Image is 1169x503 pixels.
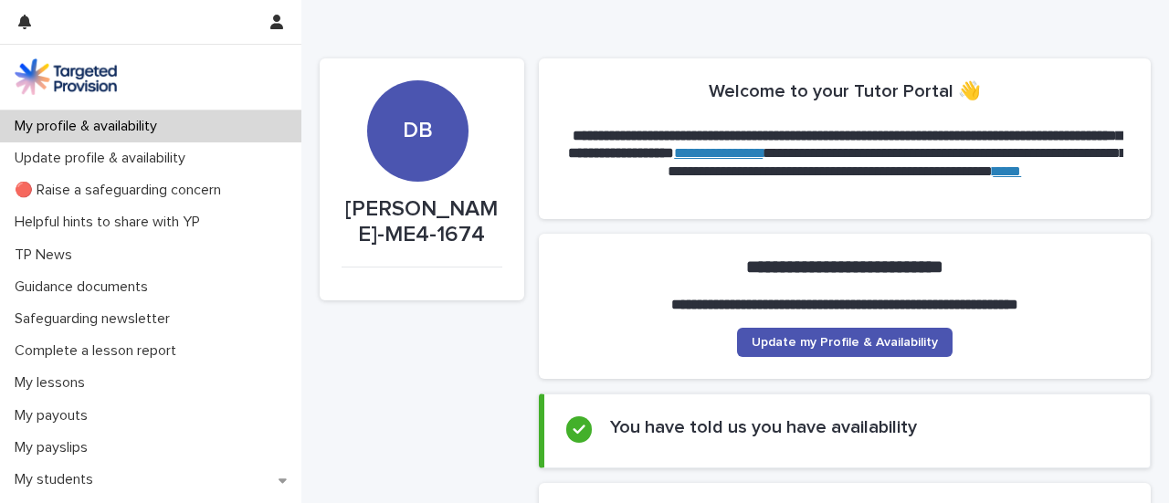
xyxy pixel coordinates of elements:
[7,374,100,392] p: My lessons
[7,182,236,199] p: 🔴 Raise a safeguarding concern
[7,214,215,231] p: Helpful hints to share with YP
[342,196,502,249] p: [PERSON_NAME]-ME4-1674
[752,336,938,349] span: Update my Profile & Availability
[7,278,163,296] p: Guidance documents
[15,58,117,95] img: M5nRWzHhSzIhMunXDL62
[7,407,102,424] p: My payouts
[7,246,87,264] p: TP News
[7,310,184,328] p: Safeguarding newsletter
[367,16,469,143] div: DB
[737,328,953,357] a: Update my Profile & Availability
[7,439,102,456] p: My payslips
[709,80,981,102] h2: Welcome to your Tutor Portal 👋
[7,471,108,488] p: My students
[7,118,172,135] p: My profile & availability
[7,150,200,167] p: Update profile & availability
[610,416,917,438] h2: You have told us you have availability
[7,342,191,360] p: Complete a lesson report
